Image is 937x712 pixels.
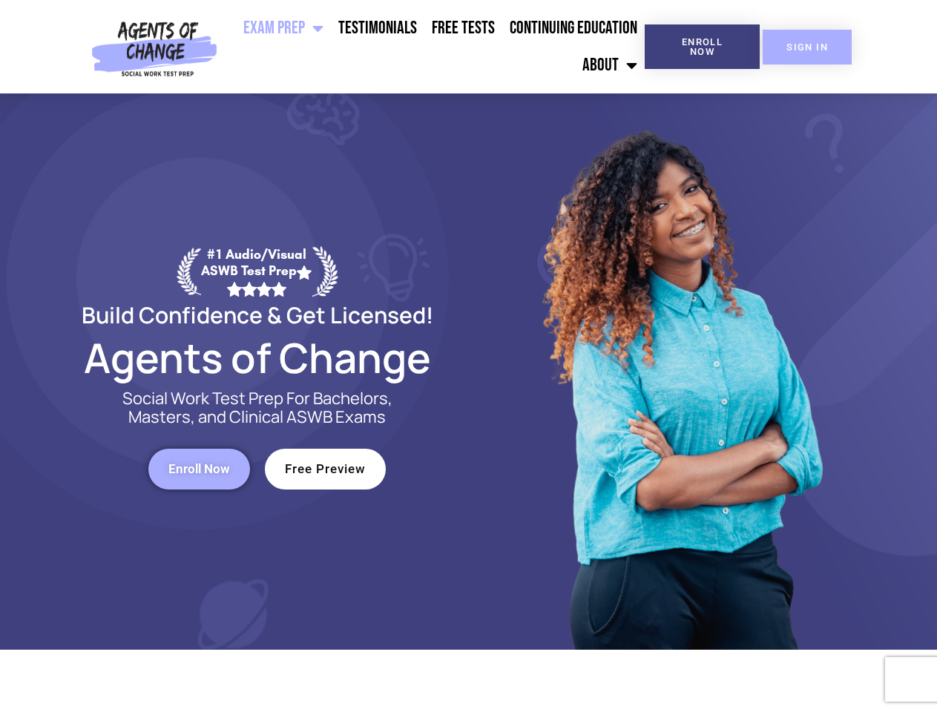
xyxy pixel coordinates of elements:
[645,24,760,69] a: Enroll Now
[148,449,250,489] a: Enroll Now
[223,10,645,84] nav: Menu
[46,304,469,326] h2: Build Confidence & Get Licensed!
[236,10,331,47] a: Exam Prep
[265,449,386,489] a: Free Preview
[668,37,736,56] span: Enroll Now
[201,246,312,296] div: #1 Audio/Visual ASWB Test Prep
[424,10,502,47] a: Free Tests
[786,42,828,52] span: SIGN IN
[763,30,852,65] a: SIGN IN
[502,10,645,47] a: Continuing Education
[46,340,469,375] h2: Agents of Change
[168,463,230,475] span: Enroll Now
[331,10,424,47] a: Testimonials
[285,463,366,475] span: Free Preview
[532,93,829,650] img: Website Image 1 (1)
[575,47,645,84] a: About
[105,389,410,426] p: Social Work Test Prep For Bachelors, Masters, and Clinical ASWB Exams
